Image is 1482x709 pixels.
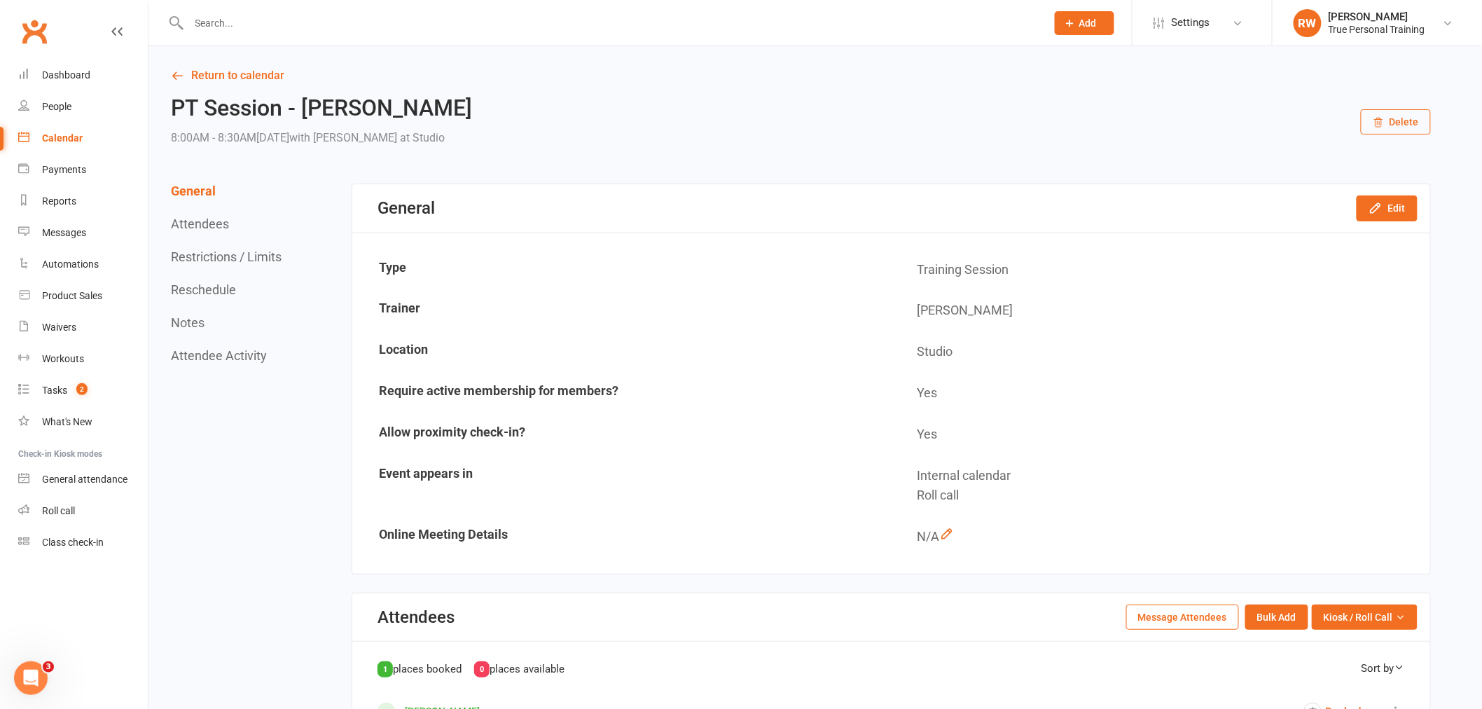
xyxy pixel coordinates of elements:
[18,123,148,154] a: Calendar
[1312,605,1418,630] button: Kiosk / Roll Call
[18,186,148,217] a: Reports
[1055,11,1114,35] button: Add
[18,154,148,186] a: Payments
[42,132,83,144] div: Calendar
[171,282,236,297] button: Reschedule
[42,353,84,364] div: Workouts
[42,416,92,427] div: What's New
[18,406,148,438] a: What's New
[42,290,102,301] div: Product Sales
[42,259,99,270] div: Automations
[917,486,1420,506] div: Roll call
[892,250,1429,290] td: Training Session
[354,373,891,413] td: Require active membership for members?
[354,291,891,331] td: Trainer
[171,96,472,121] h2: PT Session - [PERSON_NAME]
[171,216,229,231] button: Attendees
[18,527,148,558] a: Class kiosk mode
[892,415,1429,455] td: Yes
[354,250,891,290] td: Type
[17,14,52,49] a: Clubworx
[400,131,445,144] span: at Studio
[917,466,1420,486] div: Internal calendar
[18,249,148,280] a: Automations
[42,69,90,81] div: Dashboard
[18,375,148,406] a: Tasks 2
[1172,7,1210,39] span: Settings
[171,184,216,198] button: General
[1324,610,1393,625] span: Kiosk / Roll Call
[42,101,71,112] div: People
[76,383,88,395] span: 2
[892,332,1429,372] td: Studio
[354,332,891,372] td: Location
[1079,18,1097,29] span: Add
[14,661,48,695] iframe: Intercom live chat
[289,131,397,144] span: with [PERSON_NAME]
[42,537,104,548] div: Class check-in
[42,505,75,516] div: Roll call
[1245,605,1308,630] button: Bulk Add
[1126,605,1239,630] button: Message Attendees
[378,607,455,627] div: Attendees
[354,517,891,557] td: Online Meeting Details
[354,415,891,455] td: Allow proximity check-in?
[42,195,76,207] div: Reports
[42,322,76,333] div: Waivers
[18,343,148,375] a: Workouts
[892,373,1429,413] td: Yes
[474,661,490,677] div: 0
[917,527,1420,547] div: N/A
[18,280,148,312] a: Product Sales
[171,249,282,264] button: Restrictions / Limits
[171,128,472,148] div: 8:00AM - 8:30AM[DATE]
[1329,11,1425,23] div: [PERSON_NAME]
[43,661,54,673] span: 3
[490,663,565,675] span: places available
[42,227,86,238] div: Messages
[393,663,462,675] span: places booked
[18,464,148,495] a: General attendance kiosk mode
[171,348,267,363] button: Attendee Activity
[18,91,148,123] a: People
[378,198,435,218] div: General
[42,164,86,175] div: Payments
[354,456,891,516] td: Event appears in
[18,217,148,249] a: Messages
[1362,660,1405,677] div: Sort by
[171,315,205,330] button: Notes
[378,661,393,677] div: 1
[892,291,1429,331] td: [PERSON_NAME]
[171,66,1431,85] a: Return to calendar
[18,60,148,91] a: Dashboard
[18,312,148,343] a: Waivers
[42,474,127,485] div: General attendance
[185,13,1037,33] input: Search...
[1329,23,1425,36] div: True Personal Training
[18,495,148,527] a: Roll call
[1361,109,1431,135] button: Delete
[1294,9,1322,37] div: RW
[1357,195,1418,221] button: Edit
[42,385,67,396] div: Tasks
